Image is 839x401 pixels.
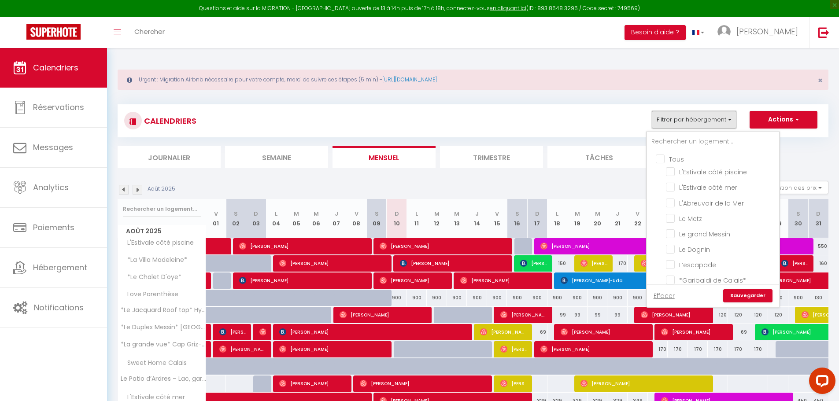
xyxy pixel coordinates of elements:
[119,290,181,299] span: Love Parenthèse
[781,255,808,272] span: [PERSON_NAME]
[527,290,547,306] div: 900
[118,225,206,238] span: Août 2025
[440,146,543,168] li: Trimestre
[434,210,440,218] abbr: M
[567,199,588,238] th: 19
[119,375,207,382] span: Le Patio d’Ardres – Lac, gare & extérieur privatif
[796,210,800,218] abbr: S
[380,238,508,254] span: [PERSON_NAME]
[355,210,359,218] abbr: V
[33,102,84,113] span: Réservations
[275,210,277,218] abbr: L
[711,17,809,48] a: ... [PERSON_NAME]
[387,199,407,238] th: 10
[507,290,527,306] div: 900
[728,307,748,323] div: 120
[547,255,568,272] div: 150
[206,199,226,238] th: 01
[547,199,568,238] th: 18
[246,199,266,238] th: 03
[387,290,407,306] div: 900
[788,290,809,306] div: 900
[679,230,730,239] span: Le grand Messin
[641,306,708,323] span: [PERSON_NAME]
[225,146,328,168] li: Semaine
[366,199,387,238] th: 09
[279,255,387,272] span: [PERSON_NAME]
[454,210,459,218] abbr: M
[123,201,201,217] input: Rechercher un logement...
[808,238,828,254] div: 550
[360,375,488,392] span: [PERSON_NAME]
[567,290,588,306] div: 900
[567,307,588,323] div: 99
[487,290,507,306] div: 900
[119,324,207,331] span: *Le Duplex Messin* [GEOGRAPHIC_DATA]
[515,210,519,218] abbr: S
[748,307,769,323] div: 120
[475,210,479,218] abbr: J
[636,210,639,218] abbr: V
[219,341,266,357] span: [PERSON_NAME]
[33,62,78,73] span: Calendriers
[818,77,823,85] button: Close
[119,358,189,368] span: Sweet Home Calais
[547,146,651,168] li: Tâches
[802,364,839,401] iframe: LiveChat chat widget
[294,210,299,218] abbr: M
[679,214,702,223] span: Le Metz
[447,290,467,306] div: 900
[808,255,828,272] div: 160
[547,307,568,323] div: 99
[119,341,207,348] span: *La grande vue* Cap Griz-Nez/Framezelle
[708,341,728,357] div: 170
[561,272,689,289] span: [PERSON_NAME]-Uda
[128,17,171,48] a: Chercher
[447,199,467,238] th: 13
[234,210,238,218] abbr: S
[219,324,246,340] span: [PERSON_NAME]
[575,210,580,218] abbr: M
[407,199,427,238] th: 11
[340,306,427,323] span: [PERSON_NAME]
[266,199,286,238] th: 04
[668,341,688,357] div: 170
[527,199,547,238] th: 17
[380,272,447,289] span: [PERSON_NAME]
[588,290,608,306] div: 900
[556,210,558,218] abbr: L
[279,324,468,340] span: [PERSON_NAME]
[306,199,326,238] th: 06
[607,290,628,306] div: 900
[495,210,499,218] abbr: V
[654,291,675,301] a: Effacer
[134,27,165,36] span: Chercher
[407,290,427,306] div: 900
[427,290,447,306] div: 900
[119,238,196,248] span: L'Estivale côté piscine
[717,25,731,38] img: ...
[500,306,547,323] span: [PERSON_NAME] Routier
[467,199,487,238] th: 14
[467,290,487,306] div: 900
[487,199,507,238] th: 15
[33,262,87,273] span: Hébergement
[400,255,508,272] span: [PERSON_NAME]
[460,272,548,289] span: [PERSON_NAME]
[588,307,608,323] div: 99
[395,210,399,218] abbr: D
[118,70,828,90] div: Urgent : Migration Airbnb nécessaire pour votre compte, merci de suivre ces étapes (5 min) -
[750,111,817,129] button: Actions
[580,255,607,272] span: [PERSON_NAME]
[646,131,780,308] div: Filtrer par hébergement
[616,210,619,218] abbr: J
[148,185,175,193] p: Août 2025
[723,289,772,302] a: Sauvegarder
[679,199,744,208] span: L'Abreuvoir de la Mer
[507,199,527,238] th: 16
[500,375,527,392] span: [PERSON_NAME]
[540,238,810,254] span: [PERSON_NAME]
[119,307,207,313] span: *Le Jacquard Roof top* Hypercentre [GEOGRAPHIC_DATA]
[763,181,828,194] button: Gestion des prix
